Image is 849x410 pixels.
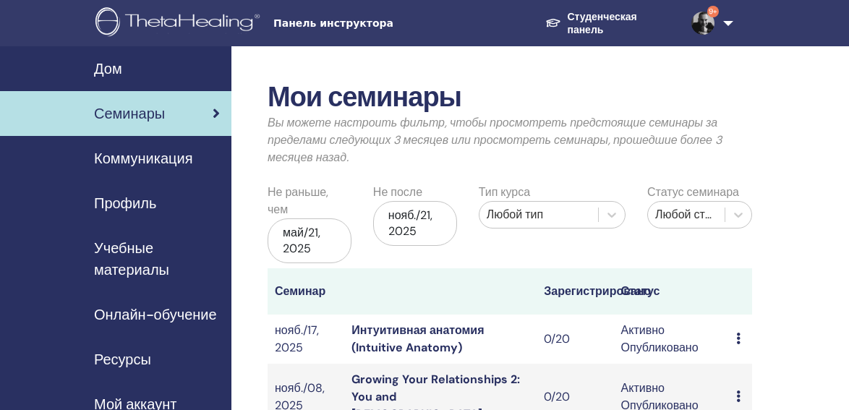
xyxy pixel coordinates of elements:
[94,349,151,370] span: Ресурсы
[537,268,613,315] th: Зарегистрировано
[351,323,484,355] a: Интуитивная анатомия (Intuitive Anatomy)
[273,16,490,31] span: Панель инструктора
[94,103,165,124] span: Семинары
[614,315,730,364] td: Активно Опубликовано
[94,237,220,281] span: Учебные материалы
[614,268,730,315] th: Статус
[534,4,680,43] a: Студенческая панель
[94,148,192,169] span: Коммуникация
[479,184,530,201] label: Тип курса
[268,114,752,166] p: Вы можете настроить фильтр, чтобы просмотреть предстоящие семинары за пределами следующих 3 месяц...
[268,268,344,315] th: Семинар
[655,206,717,223] div: Любой статус
[94,58,122,80] span: Дом
[537,315,613,364] td: 0/20
[268,184,351,218] label: Не раньше, чем
[268,218,351,263] div: май/21, 2025
[95,7,265,40] img: logo.png
[373,184,422,201] label: Не после
[268,315,344,364] td: нояб./17, 2025
[647,184,739,201] label: Статус семинара
[94,192,156,214] span: Профиль
[94,304,217,325] span: Онлайн-обучение
[373,201,457,246] div: нояб./21, 2025
[545,17,561,29] img: graduation-cap-white.svg
[707,6,719,17] span: 9+
[487,206,591,223] div: Любой тип
[691,12,714,35] img: default.jpg
[268,81,752,114] h2: Мои семинары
